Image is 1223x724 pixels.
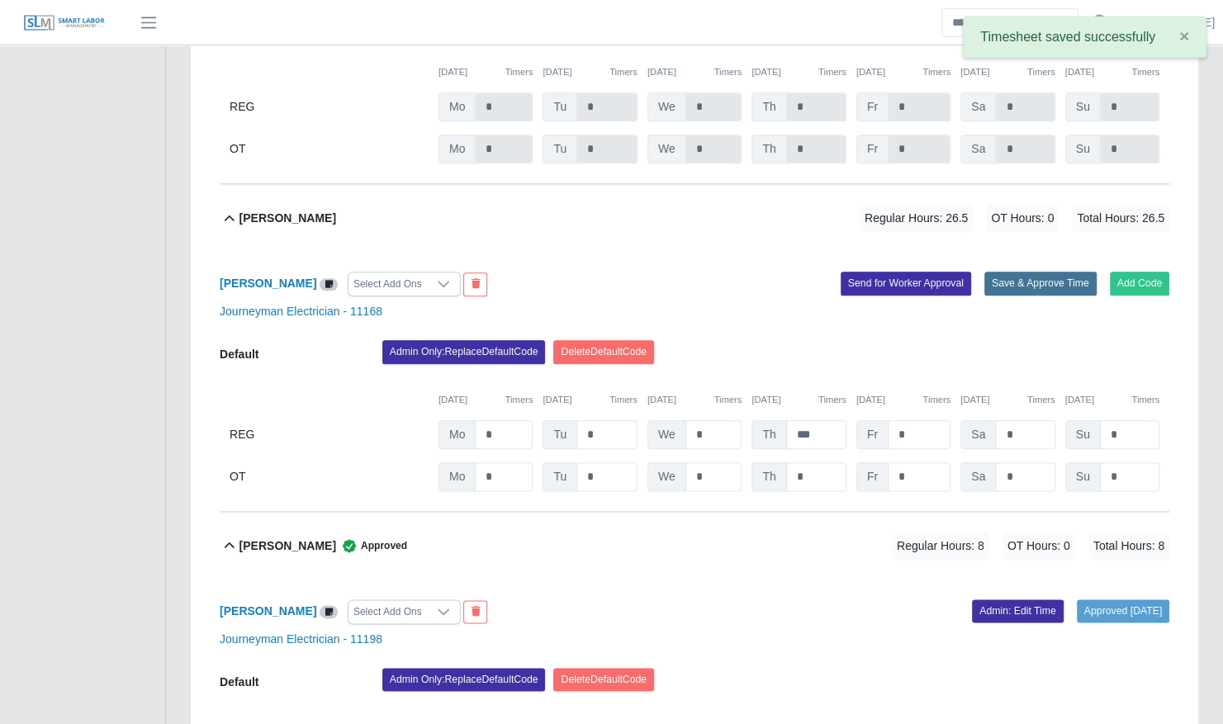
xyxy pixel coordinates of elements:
button: End Worker & Remove from the Timesheet [463,272,487,296]
button: Timers [1131,65,1159,79]
span: Mo [438,420,476,449]
span: OT Hours: 0 [986,205,1059,232]
button: Timers [713,393,742,407]
button: Admin Only:ReplaceDefaultCode [382,668,546,691]
div: [DATE] [438,65,533,79]
a: Journeyman Electrician - 11198 [220,632,382,646]
div: [DATE] [751,393,846,407]
span: Tu [543,420,577,449]
span: Approved [336,537,407,554]
div: [DATE] [543,393,637,407]
button: Timers [922,65,950,79]
span: Regular Hours: 8 [892,532,989,560]
a: [PERSON_NAME] [1120,14,1215,31]
span: Th [751,92,786,121]
a: [PERSON_NAME] [220,604,316,618]
button: Timers [818,393,846,407]
span: Sa [960,92,996,121]
button: Admin Only:ReplaceDefaultCode [382,340,546,363]
span: OT Hours: 0 [1003,532,1075,560]
a: Approved [DATE] [1077,599,1169,622]
a: Journeyman Electrician - 11168 [220,305,382,318]
button: Save & Approve Time [984,272,1097,295]
div: REG [230,420,429,449]
span: Tu [543,462,577,491]
span: Mo [438,135,476,163]
button: [PERSON_NAME] Regular Hours: 26.5 OT Hours: 0 Total Hours: 26.5 [220,185,1169,252]
button: Timers [1027,65,1055,79]
div: REG [230,92,429,121]
button: Timers [505,393,533,407]
span: Total Hours: 8 [1088,532,1169,560]
span: Th [751,135,786,163]
a: View/Edit Notes [320,604,338,618]
b: Default [220,348,258,361]
span: Su [1065,462,1101,491]
span: Tu [543,92,577,121]
button: [PERSON_NAME] Approved Regular Hours: 8 OT Hours: 0 Total Hours: 8 [220,513,1169,580]
span: Th [751,420,786,449]
span: Th [751,462,786,491]
input: Search [941,8,1078,37]
span: Fr [856,462,889,491]
div: [DATE] [1065,393,1159,407]
button: Add Code [1110,272,1170,295]
div: [DATE] [647,65,742,79]
button: End Worker & Remove from the Timesheet [463,600,487,623]
span: Regular Hours: 26.5 [860,205,973,232]
b: [PERSON_NAME] [239,210,336,227]
span: We [647,420,686,449]
span: Su [1065,420,1101,449]
button: Timers [1027,393,1055,407]
span: Fr [856,92,889,121]
button: Timers [713,65,742,79]
button: DeleteDefaultCode [553,340,654,363]
span: × [1179,26,1189,45]
span: Sa [960,462,996,491]
div: Select Add Ons [348,600,427,623]
button: Timers [609,65,638,79]
div: [DATE] [1065,65,1159,79]
img: SLM Logo [23,14,106,32]
div: Select Add Ons [348,272,427,296]
span: We [647,462,686,491]
button: DeleteDefaultCode [553,668,654,691]
div: [DATE] [647,393,742,407]
a: View/Edit Notes [320,277,338,290]
span: Sa [960,420,996,449]
button: Send for Worker Approval [841,272,971,295]
div: [DATE] [856,65,950,79]
button: Timers [818,65,846,79]
a: [PERSON_NAME] [220,277,316,290]
span: Su [1065,135,1101,163]
span: We [647,92,686,121]
button: Timers [505,65,533,79]
span: Su [1065,92,1101,121]
div: OT [230,462,429,491]
span: Mo [438,462,476,491]
div: [DATE] [960,393,1055,407]
span: Total Hours: 26.5 [1072,205,1169,232]
div: Timesheet saved successfully [963,17,1206,58]
span: Tu [543,135,577,163]
span: Fr [856,420,889,449]
span: Sa [960,135,996,163]
b: Default [220,675,258,689]
a: Admin: Edit Time [972,599,1064,622]
div: OT [230,135,429,163]
div: [DATE] [438,393,533,407]
div: [DATE] [751,65,846,79]
button: Timers [609,393,638,407]
button: Timers [1131,393,1159,407]
div: [DATE] [543,65,637,79]
span: Fr [856,135,889,163]
span: We [647,135,686,163]
span: Mo [438,92,476,121]
div: [DATE] [856,393,950,407]
b: [PERSON_NAME] [239,537,336,555]
div: [DATE] [960,65,1055,79]
button: Timers [922,393,950,407]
